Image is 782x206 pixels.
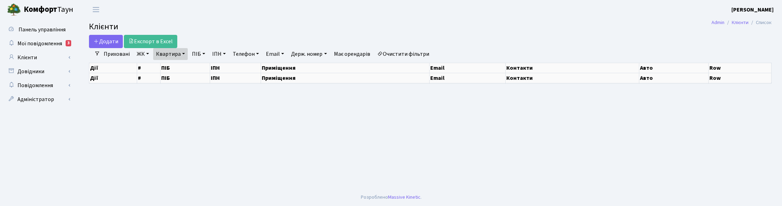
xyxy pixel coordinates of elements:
[731,6,774,14] a: [PERSON_NAME]
[101,48,133,60] a: Приховані
[263,48,287,60] a: Email
[124,35,177,48] a: Експорт в Excel
[209,48,229,60] a: ІПН
[66,40,71,46] div: 3
[430,73,506,83] th: Email
[24,4,57,15] b: Комфорт
[3,23,73,37] a: Панель управління
[7,3,21,17] img: logo.png
[3,64,73,78] a: Довідники
[712,19,724,26] a: Admin
[160,63,210,73] th: ПІБ
[374,48,432,60] a: Очистити фільтри
[160,73,210,83] th: ПІБ
[331,48,373,60] a: Має орендарів
[134,48,152,60] a: ЖК
[709,63,772,73] th: Row
[505,73,639,83] th: Контакти
[749,19,772,26] li: Список
[89,35,123,48] a: Додати
[709,73,772,83] th: Row
[153,48,188,60] a: Квартира
[230,48,262,60] a: Телефон
[18,26,66,33] span: Панель управління
[3,37,73,51] a: Мої повідомлення3
[24,4,73,16] span: Таун
[137,73,160,83] th: #
[732,19,749,26] a: Клієнти
[3,78,73,92] a: Повідомлення
[210,63,261,73] th: ІПН
[505,63,639,73] th: Контакти
[89,21,118,33] span: Клієнти
[361,193,422,201] div: Розроблено .
[137,63,160,73] th: #
[3,51,73,64] a: Клієнти
[261,73,430,83] th: Приміщення
[87,4,105,15] button: Переключити навігацію
[210,73,261,83] th: ІПН
[288,48,329,60] a: Держ. номер
[701,15,782,30] nav: breadcrumb
[89,63,137,73] th: Дії
[189,48,208,60] a: ПІБ
[3,92,73,106] a: Адміністратор
[94,38,118,45] span: Додати
[89,73,137,83] th: Дії
[639,63,709,73] th: Авто
[17,40,62,47] span: Мої повідомлення
[430,63,506,73] th: Email
[639,73,709,83] th: Авто
[388,193,420,201] a: Massive Kinetic
[261,63,430,73] th: Приміщення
